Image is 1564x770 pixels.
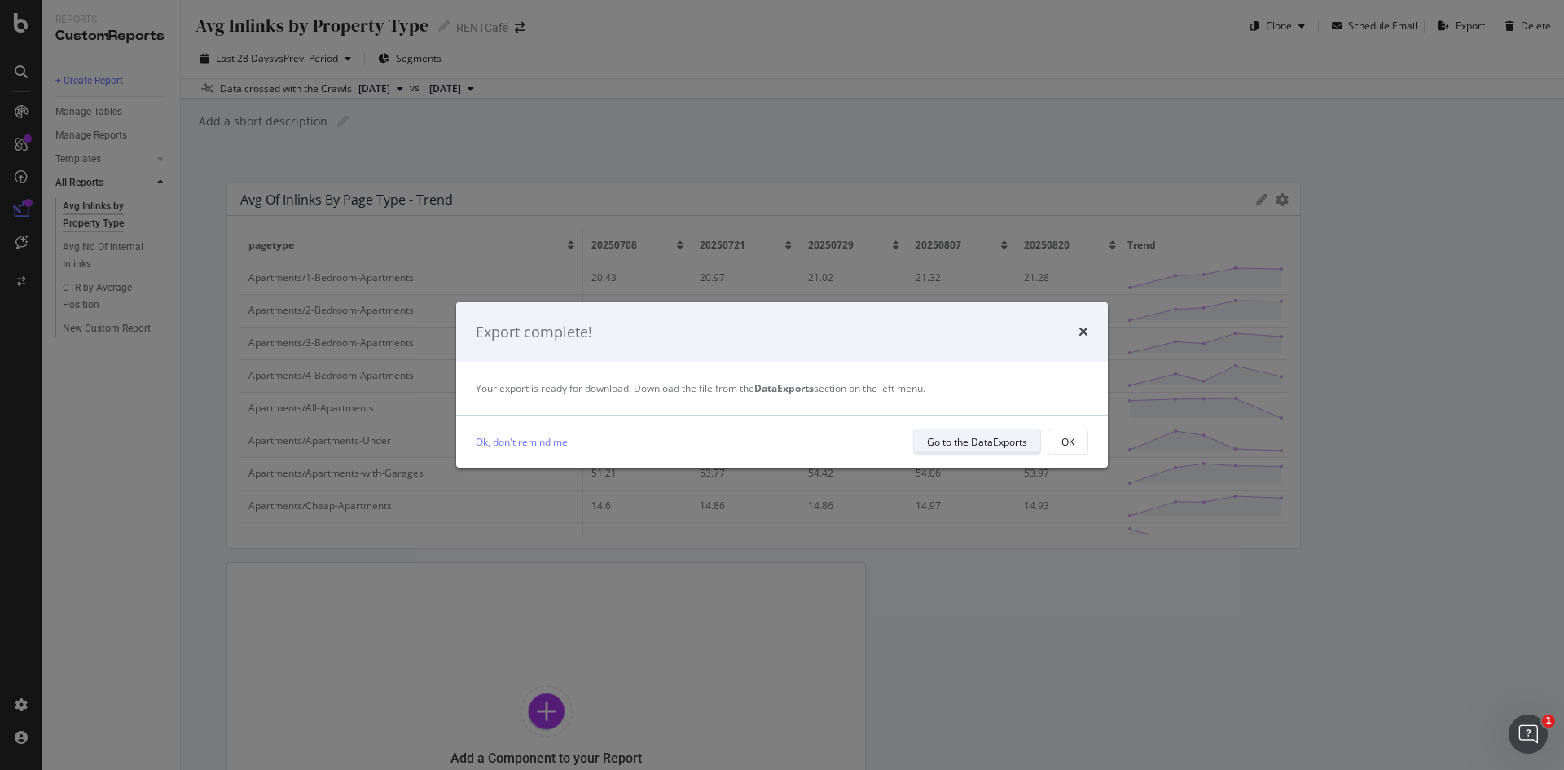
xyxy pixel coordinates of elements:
span: section on the left menu. [754,381,925,395]
div: times [1079,322,1088,343]
button: Go to the DataExports [913,429,1041,455]
iframe: Intercom live chat [1509,715,1548,754]
a: Ok, don't remind me [476,433,568,451]
strong: DataExports [754,381,814,395]
div: Your export is ready for download. Download the file from the [476,381,1088,395]
button: OK [1048,429,1088,455]
div: OK [1061,435,1074,449]
div: Go to the DataExports [927,435,1027,449]
span: 1 [1542,715,1555,728]
div: Export complete! [476,322,592,343]
div: modal [456,302,1108,469]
